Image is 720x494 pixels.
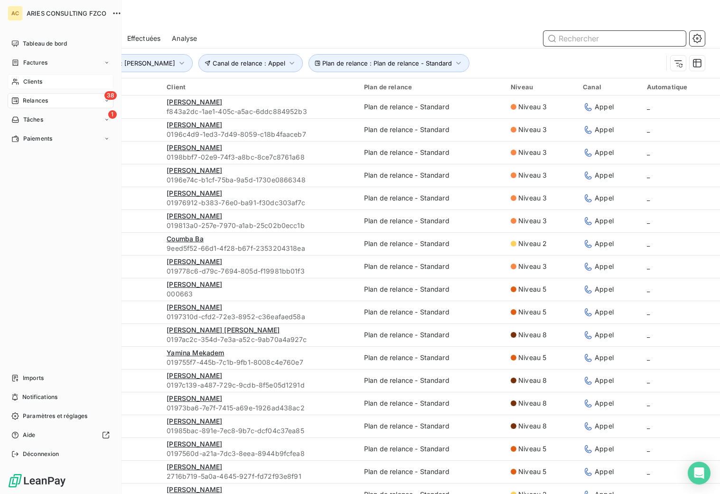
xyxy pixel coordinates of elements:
div: Open Intercom Messenger [688,462,711,484]
div: Canal [583,83,636,91]
td: Plan de relance - Standard [358,278,505,301]
span: _ [647,376,650,384]
td: Plan de relance - Standard [358,323,505,346]
span: Relances [23,96,48,105]
span: 01973ba6-7e7f-7415-a69e-1926ad438ac2 [167,403,353,413]
button: Plan de relance : Plan de relance - Standard [309,54,469,72]
td: Plan de relance - Standard [358,118,505,141]
span: Appel [595,193,614,203]
a: Aide [8,427,113,443]
td: Plan de relance - Standard [358,346,505,369]
span: Factures [23,58,47,67]
td: Plan de relance - Standard [358,392,505,415]
span: 9eed5f52-66d1-4f28-b67f-2353204318ea [167,244,353,253]
span: 019778c6-d79c-7694-805d-f19981bb01f3 [167,266,353,276]
span: _ [647,262,650,270]
span: [PERSON_NAME] [PERSON_NAME] [167,326,280,334]
span: [PERSON_NAME] [167,280,222,288]
span: Niveau 3 [518,216,547,226]
span: Appel [595,353,614,362]
td: Plan de relance - Standard [358,460,505,483]
span: Effectuées [127,34,161,43]
span: Niveau 5 [518,307,546,317]
span: Appel [595,421,614,431]
span: 0197310d-cfd2-72e3-8952-c36eafaed58a [167,312,353,322]
span: Niveau 3 [518,148,547,157]
span: [PERSON_NAME] [167,189,222,197]
span: _ [647,125,650,133]
span: Paiements [23,134,52,143]
span: Niveau 3 [518,262,547,271]
span: 01985bac-891e-7ec8-9b7c-dcf04c37ea85 [167,426,353,436]
span: _ [647,331,650,339]
span: Niveau 5 [518,467,546,476]
span: [PERSON_NAME] [167,303,222,311]
span: _ [647,171,650,179]
span: _ [647,422,650,430]
span: Appel [595,467,614,476]
span: Client [167,83,186,91]
span: [PERSON_NAME] [167,98,222,106]
span: Imports [23,374,44,382]
span: Niveau 5 [518,353,546,362]
span: Appel [595,376,614,385]
span: [PERSON_NAME] [167,417,222,425]
input: Rechercher [543,31,686,46]
span: Niveau 5 [518,444,546,454]
span: 000663 [167,289,353,299]
span: Déconnexion [23,450,59,458]
span: Clients [23,77,42,86]
span: f843a2dc-1ae1-405c-a5ac-6ddc884952b3 [167,107,353,116]
td: Plan de relance - Standard [358,187,505,209]
span: Appel [595,171,614,180]
td: Plan de relance - Standard [358,369,505,392]
span: _ [647,194,650,202]
span: 01976912-b383-76e0-ba91-f30dc303af7c [167,198,353,208]
span: Appel [595,285,614,294]
td: Plan de relance - Standard [358,209,505,232]
span: _ [647,399,650,407]
span: Tâches [23,115,43,124]
td: Plan de relance - Standard [358,415,505,437]
span: Niveau 8 [518,399,547,408]
span: [PERSON_NAME] [167,166,222,174]
span: _ [647,445,650,453]
td: Plan de relance - Standard [358,141,505,164]
span: _ [647,285,650,293]
span: Appel [595,444,614,454]
span: [PERSON_NAME] [167,212,222,220]
span: Appel [595,148,614,157]
span: Tableau de bord [23,39,67,48]
span: Niveau 3 [518,193,547,203]
span: Niveau 3 [518,171,547,180]
div: Niveau [511,83,571,91]
span: Appel [595,102,614,112]
img: Logo LeanPay [8,473,66,488]
span: Niveau 3 [518,102,547,112]
span: 0197560d-a21a-7dc3-8eea-8944b9fcfea8 [167,449,353,458]
span: _ [647,467,650,475]
span: _ [647,148,650,156]
button: Canal de relance : Appel [198,54,303,72]
span: Aide [23,431,36,439]
span: [PERSON_NAME] [167,371,222,380]
span: Yamina Mekadem [167,349,224,357]
span: Canal de relance : Appel [213,59,285,67]
span: 0197ac2c-354d-7e3a-a52c-9ab70a4a927c [167,335,353,344]
span: ARIES CONSULTING FZCO [27,9,106,17]
span: [PERSON_NAME] [167,257,222,266]
span: Niveau 5 [518,285,546,294]
span: 38 [104,91,117,100]
span: _ [647,239,650,247]
span: [PERSON_NAME] [167,463,222,471]
td: Plan de relance - Standard [358,437,505,460]
span: 019755f7-445b-7c1b-9fb1-8008c4e760e7 [167,358,353,367]
span: 019813a0-257e-7970-a1ab-25c02b0ecc1b [167,221,353,230]
td: Plan de relance - Standard [358,232,505,255]
div: Automatique [647,83,714,91]
span: Niveau 8 [518,376,547,385]
td: Plan de relance - Standard [358,164,505,187]
span: [PERSON_NAME] [167,143,222,152]
span: 0196c4d9-1ed3-7d49-8059-c18b4faaceb7 [167,130,353,139]
span: Notifications [22,393,57,401]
